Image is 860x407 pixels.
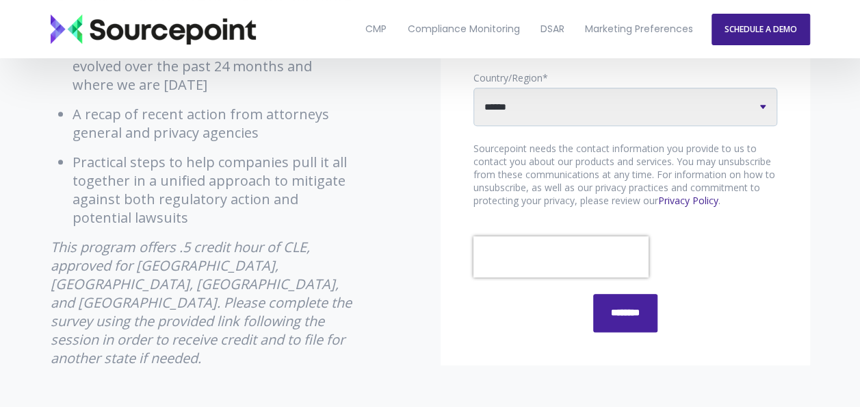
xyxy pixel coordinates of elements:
span: Country/Region [473,71,543,84]
a: Privacy Policy [658,194,718,207]
img: Sourcepoint_logo_black_transparent (2)-2 [51,14,256,45]
em: This program offers .5 credit hour of CLE, approved for [GEOGRAPHIC_DATA], [GEOGRAPHIC_DATA], [GE... [51,238,352,367]
p: Sourcepoint needs the contact information you provide to us to contact you about our products and... [473,143,777,208]
a: SCHEDULE A DEMO [712,14,810,45]
li: Practical steps to help companies pull it all together in a unified approach to mitigate against ... [73,153,355,227]
li: A recap of recent action from attorneys general and privacy agencies [73,105,355,142]
li: A status update on how CIPA litigation has evolved over the past 24 months and where we are [DATE] [73,38,355,94]
iframe: reCAPTCHA [473,236,649,277]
